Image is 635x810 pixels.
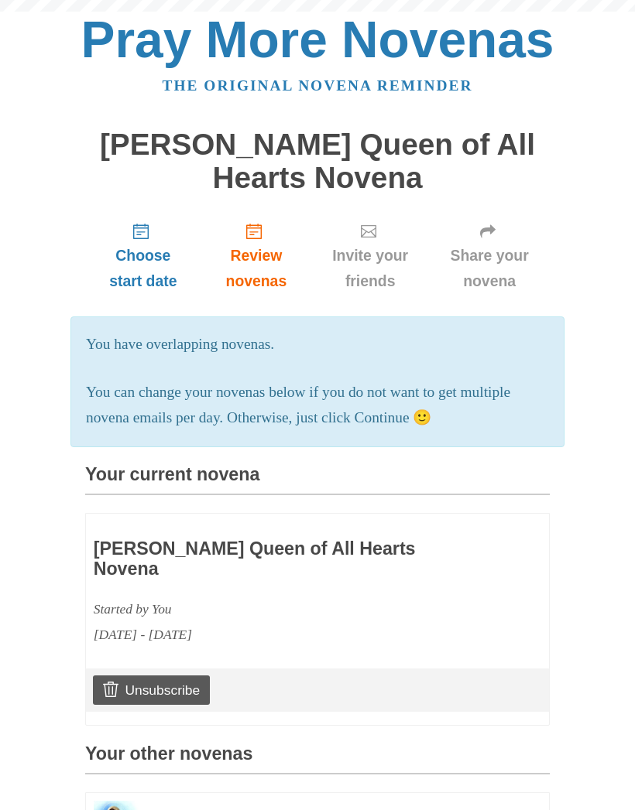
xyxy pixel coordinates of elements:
[101,243,186,294] span: Choose start date
[327,243,414,294] span: Invite your friends
[444,243,534,294] span: Share your novena
[201,210,311,302] a: Review novenas
[86,380,549,431] p: You can change your novenas below if you do not want to get multiple novena emails per day. Other...
[85,744,550,774] h3: Your other novenas
[429,210,550,302] a: Share your novena
[94,539,451,579] h3: [PERSON_NAME] Queen of All Hearts Novena
[93,675,210,705] a: Unsubscribe
[85,128,550,194] h1: [PERSON_NAME] Queen of All Hearts Novena
[311,210,429,302] a: Invite your friends
[81,11,554,68] a: Pray More Novenas
[86,332,549,357] p: You have overlapping novenas.
[163,77,473,94] a: The original novena reminder
[85,210,201,302] a: Choose start date
[94,622,451,648] div: [DATE] - [DATE]
[85,465,550,495] h3: Your current novena
[94,596,451,622] div: Started by You
[217,243,296,294] span: Review novenas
